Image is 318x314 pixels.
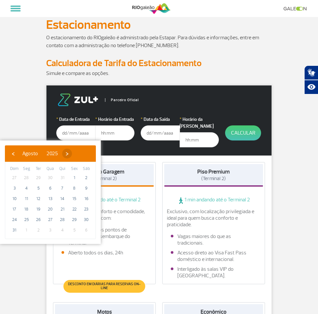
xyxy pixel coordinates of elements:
[57,173,68,183] span: 31
[92,175,117,182] span: (Terminal 2)
[105,98,139,102] span: Parceiro Oficial
[141,125,180,140] input: dd/mm/aaaa
[33,225,44,235] span: 2
[44,165,57,173] th: weekday
[9,183,20,194] span: 3
[21,183,32,194] span: 4
[141,116,180,123] label: Data da Saída
[33,214,44,225] span: 26
[180,132,219,147] input: hh:mm
[62,249,147,256] li: Aberto todos os dias, 24h
[21,214,32,225] span: 25
[46,34,272,49] p: O estacionamento do RIOgaleão é administrado pela Estapar. Para dúvidas e informações, entre em c...
[55,196,154,204] span: 1 min andando até o Terminal 2
[46,19,272,30] h1: Estacionamento
[201,175,226,182] span: (Terminal 2)
[69,214,79,225] span: 29
[197,168,230,175] strong: Piso Premium
[9,204,20,214] span: 17
[22,150,38,157] span: Agosto
[69,204,79,214] span: 22
[57,194,68,204] span: 14
[9,225,20,235] span: 31
[85,168,124,175] strong: Edifício Garagem
[42,149,62,158] button: 2025
[81,204,92,214] span: 23
[171,233,256,246] li: Vagas maiores do que as tradicionais.
[8,149,18,158] button: ‹
[8,149,72,156] bs-datepicker-navigation-view: ​ ​ ​
[45,225,56,235] span: 3
[81,225,92,235] span: 6
[180,116,219,130] label: Horário da [PERSON_NAME]
[171,266,256,279] li: Interligado às salas VIP do [GEOGRAPHIC_DATA].
[57,214,68,225] span: 28
[57,183,68,194] span: 7
[304,65,318,80] button: Abrir tradutor de língua de sinais.
[80,165,92,173] th: weekday
[33,204,44,214] span: 19
[9,173,20,183] span: 27
[69,225,79,235] span: 5
[81,173,92,183] span: 2
[32,165,44,173] th: weekday
[69,183,79,194] span: 8
[95,125,134,140] input: hh:mm
[21,194,32,204] span: 11
[21,173,32,183] span: 28
[46,150,58,157] span: 2025
[9,214,20,225] span: 24
[68,165,80,173] th: weekday
[56,125,96,140] input: dd/mm/aaaa
[46,57,272,69] h2: Calculadora de Tarifa do Estacionamento
[33,183,44,194] span: 5
[56,165,68,173] th: weekday
[57,225,68,235] span: 4
[45,194,56,204] span: 13
[18,149,42,158] button: Agosto
[45,173,56,183] span: 30
[67,282,142,290] span: Desconto em diárias para reservas on-line
[56,94,99,106] img: logo-zul.png
[171,249,256,263] li: Acesso direto ao Visa Fast Pass doméstico e internacional.
[95,116,134,123] label: Horário da Entrada
[33,173,44,183] span: 29
[62,149,72,158] button: ›
[56,116,96,123] label: Data de Entrada
[164,196,263,204] span: 1 min andando até o Terminal 2
[58,208,151,221] p: Com muito mais conforto e comodidade, você poderá contar com:
[304,65,318,94] div: Plugin de acessibilidade da Hand Talk.
[81,194,92,204] span: 16
[225,125,261,140] button: Calcular
[167,208,260,228] p: Exclusivo, com localização privilegiada e ideal para quem busca conforto e praticidade.
[57,204,68,214] span: 21
[21,225,32,235] span: 1
[21,204,32,214] span: 18
[69,194,79,204] span: 15
[21,165,33,173] th: weekday
[45,183,56,194] span: 6
[304,80,318,94] button: Abrir recursos assistivos.
[9,194,20,204] span: 10
[9,165,21,173] th: weekday
[33,194,44,204] span: 12
[81,214,92,225] span: 30
[45,204,56,214] span: 20
[69,173,79,183] span: 1
[62,227,147,246] li: Fácil acesso aos pontos de embarque e desembarque do Terminal
[81,183,92,194] span: 9
[46,69,272,77] p: Simule e compare as opções.
[45,214,56,225] span: 27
